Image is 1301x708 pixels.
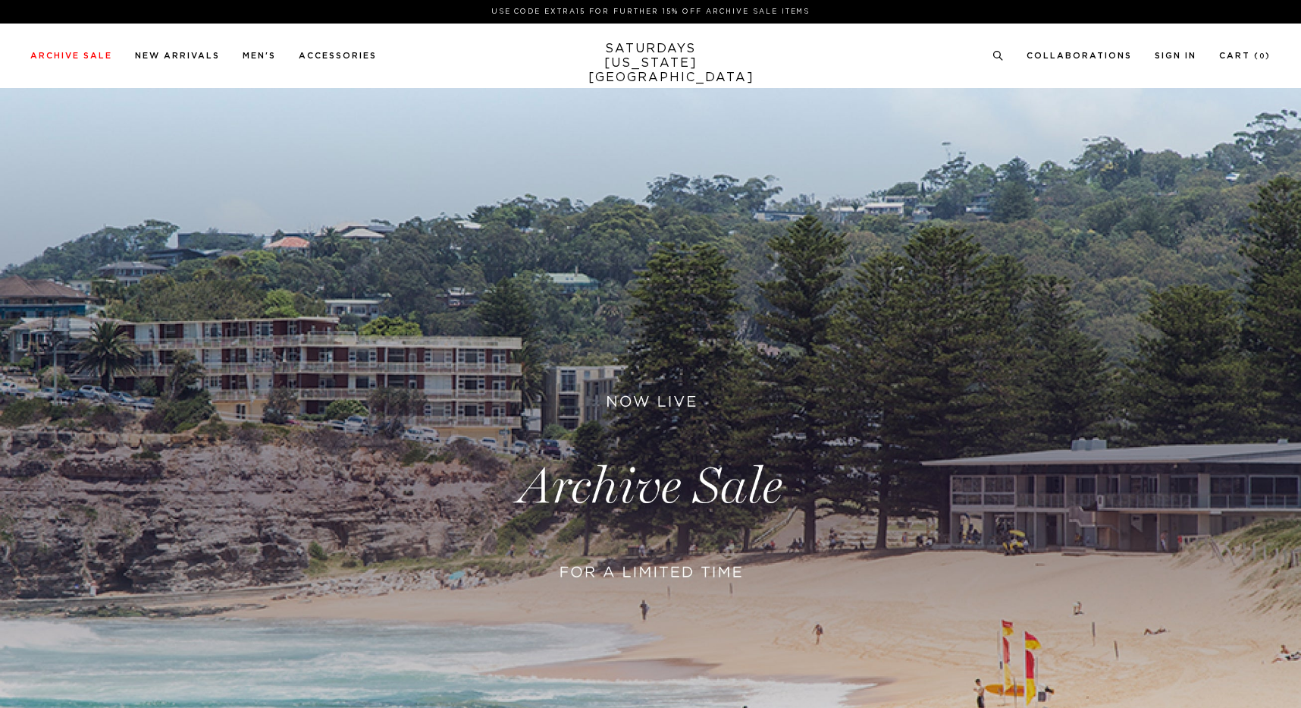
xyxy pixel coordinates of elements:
a: Collaborations [1027,52,1132,60]
a: Sign In [1155,52,1196,60]
p: Use Code EXTRA15 for Further 15% Off Archive Sale Items [36,6,1265,17]
a: New Arrivals [135,52,220,60]
a: Archive Sale [30,52,112,60]
a: Accessories [299,52,377,60]
a: Cart (0) [1219,52,1271,60]
small: 0 [1259,53,1265,60]
a: Men's [243,52,276,60]
a: SATURDAYS[US_STATE][GEOGRAPHIC_DATA] [588,42,713,85]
